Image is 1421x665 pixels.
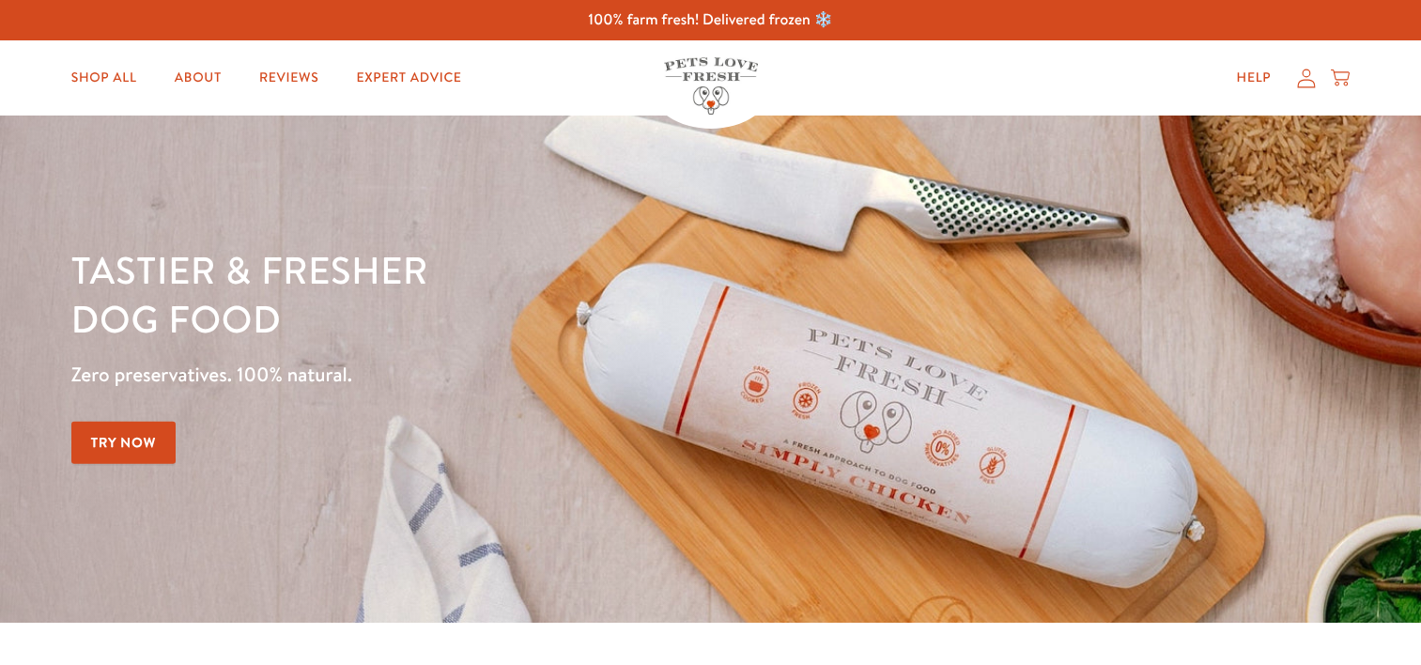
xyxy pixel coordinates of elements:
a: About [160,59,237,97]
a: Shop All [56,59,152,97]
h1: Tastier & fresher dog food [71,245,924,343]
a: Reviews [244,59,333,97]
a: Help [1222,59,1287,97]
a: Expert Advice [341,59,476,97]
a: Try Now [71,422,177,464]
img: Pets Love Fresh [664,57,758,115]
p: Zero preservatives. 100% natural. [71,358,924,392]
